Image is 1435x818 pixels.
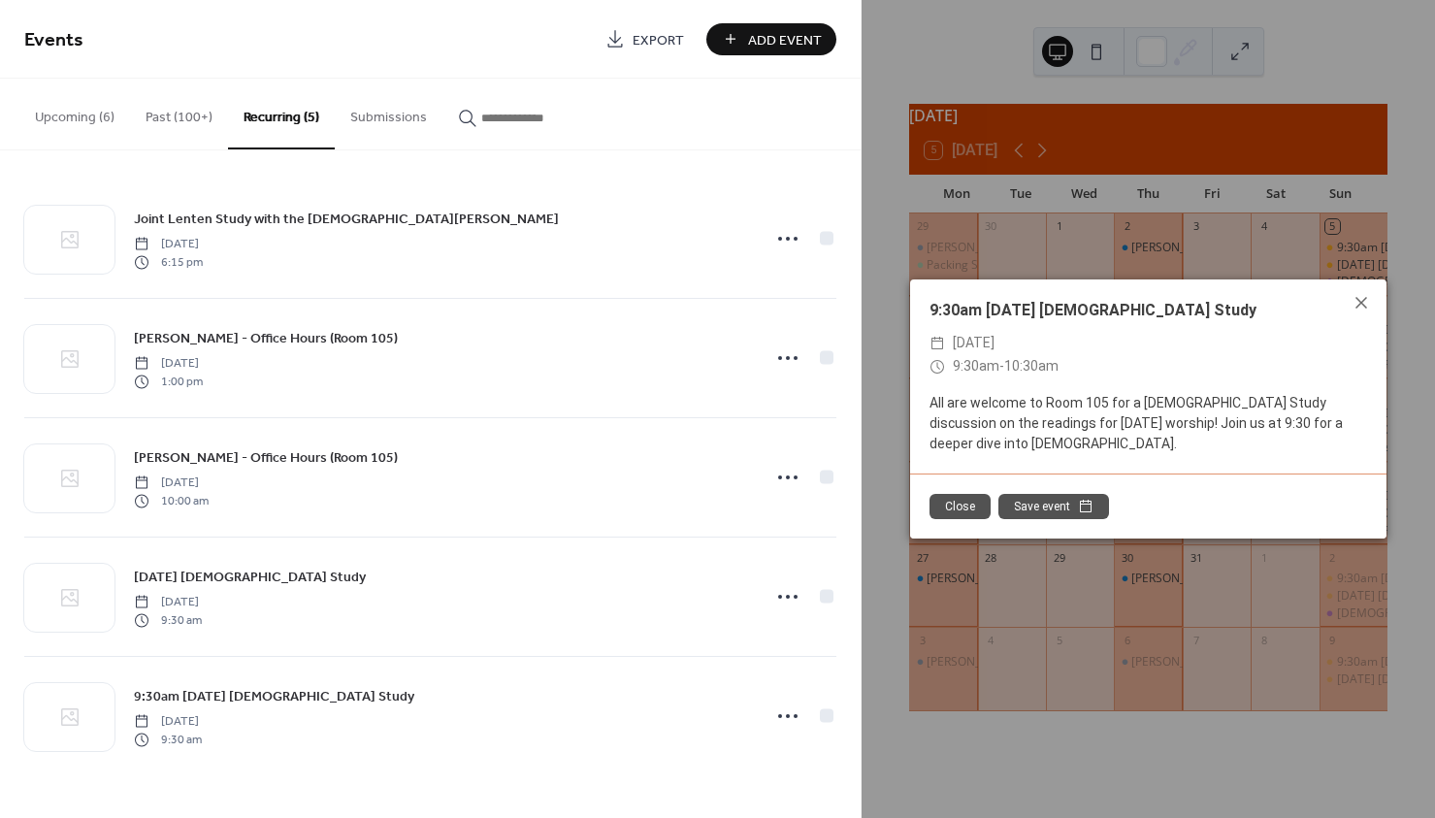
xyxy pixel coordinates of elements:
[134,329,398,349] span: [PERSON_NAME] - Office Hours (Room 105)
[134,611,202,629] span: 9:30 am
[134,474,209,492] span: [DATE]
[134,566,366,588] a: [DATE] [DEMOGRAPHIC_DATA] Study
[134,568,366,588] span: [DATE] [DEMOGRAPHIC_DATA] Study
[134,731,202,748] span: 9:30 am
[929,494,991,519] button: Close
[134,373,203,390] span: 1:00 pm
[228,79,335,149] button: Recurring (5)
[134,327,398,349] a: [PERSON_NAME] - Office Hours (Room 105)
[748,30,822,50] span: Add Event
[910,393,1386,454] div: All are welcome to Room 105 for a [DEMOGRAPHIC_DATA] Study discussion on the readings for [DATE] ...
[134,355,203,373] span: [DATE]
[910,299,1386,322] div: 9:30am [DATE] [DEMOGRAPHIC_DATA] Study
[999,358,1004,374] span: -
[953,332,995,355] span: [DATE]
[134,687,414,707] span: 9:30am [DATE] [DEMOGRAPHIC_DATA] Study
[591,23,699,55] a: Export
[953,358,999,374] span: 9:30am
[134,210,559,230] span: Joint Lenten Study with the [DEMOGRAPHIC_DATA][PERSON_NAME]
[929,355,945,378] div: ​
[1004,358,1059,374] span: 10:30am
[633,30,684,50] span: Export
[134,236,203,253] span: [DATE]
[134,492,209,509] span: 10:00 am
[134,208,559,230] a: Joint Lenten Study with the [DEMOGRAPHIC_DATA][PERSON_NAME]
[335,79,442,147] button: Submissions
[19,79,130,147] button: Upcoming (6)
[134,594,202,611] span: [DATE]
[134,685,414,707] a: 9:30am [DATE] [DEMOGRAPHIC_DATA] Study
[134,446,398,469] a: [PERSON_NAME] - Office Hours (Room 105)
[706,23,836,55] button: Add Event
[134,713,202,731] span: [DATE]
[929,332,945,355] div: ​
[130,79,228,147] button: Past (100+)
[998,494,1109,519] button: Save event
[134,448,398,469] span: [PERSON_NAME] - Office Hours (Room 105)
[134,253,203,271] span: 6:15 pm
[24,21,83,59] span: Events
